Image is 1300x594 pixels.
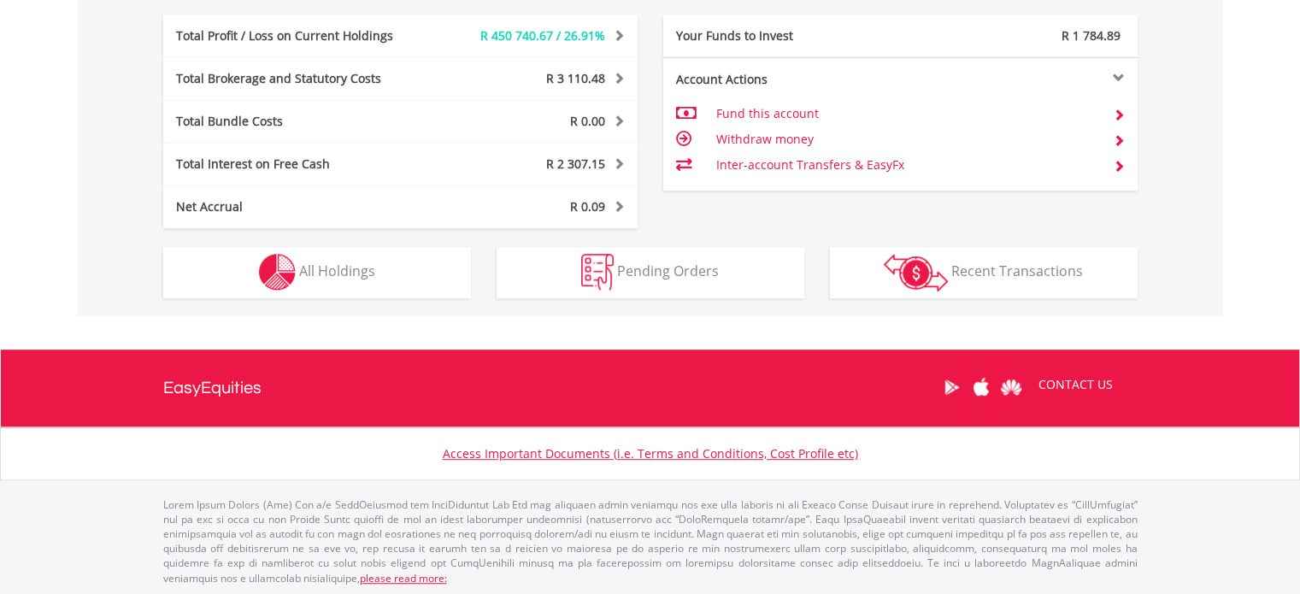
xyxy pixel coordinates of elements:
div: Your Funds to Invest [663,27,901,44]
a: Access Important Documents (i.e. Terms and Conditions, Cost Profile etc) [443,445,858,462]
button: Pending Orders [497,247,804,298]
a: Google Play [937,361,967,414]
div: Total Bundle Costs [163,113,440,130]
a: EasyEquities [163,350,262,426]
button: All Holdings [163,247,471,298]
img: transactions-zar-wht.png [884,254,948,291]
div: Total Profit / Loss on Current Holdings [163,27,440,44]
span: Recent Transactions [951,262,1083,280]
div: Total Interest on Free Cash [163,156,440,173]
button: Recent Transactions [830,247,1138,298]
span: R 0.09 [570,198,605,215]
img: holdings-wht.png [259,254,296,291]
span: Pending Orders [617,262,719,280]
span: R 0.00 [570,113,605,129]
a: Huawei [997,361,1026,414]
span: R 1 784.89 [1062,27,1121,44]
div: Account Actions [663,71,901,88]
td: Inter-account Transfers & EasyFx [715,152,1099,178]
a: CONTACT US [1026,361,1125,409]
span: R 450 740.67 / 26.91% [480,27,605,44]
a: Apple [967,361,997,414]
td: Withdraw money [715,126,1099,152]
span: R 3 110.48 [546,70,605,86]
span: All Holdings [299,262,375,280]
div: Total Brokerage and Statutory Costs [163,70,440,87]
div: Net Accrual [163,198,440,215]
p: Lorem Ipsum Dolors (Ame) Con a/e SeddOeiusmod tem InciDiduntut Lab Etd mag aliquaen admin veniamq... [163,497,1138,585]
img: pending_instructions-wht.png [581,254,614,291]
td: Fund this account [715,101,1099,126]
span: R 2 307.15 [546,156,605,172]
a: please read more: [360,571,447,585]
